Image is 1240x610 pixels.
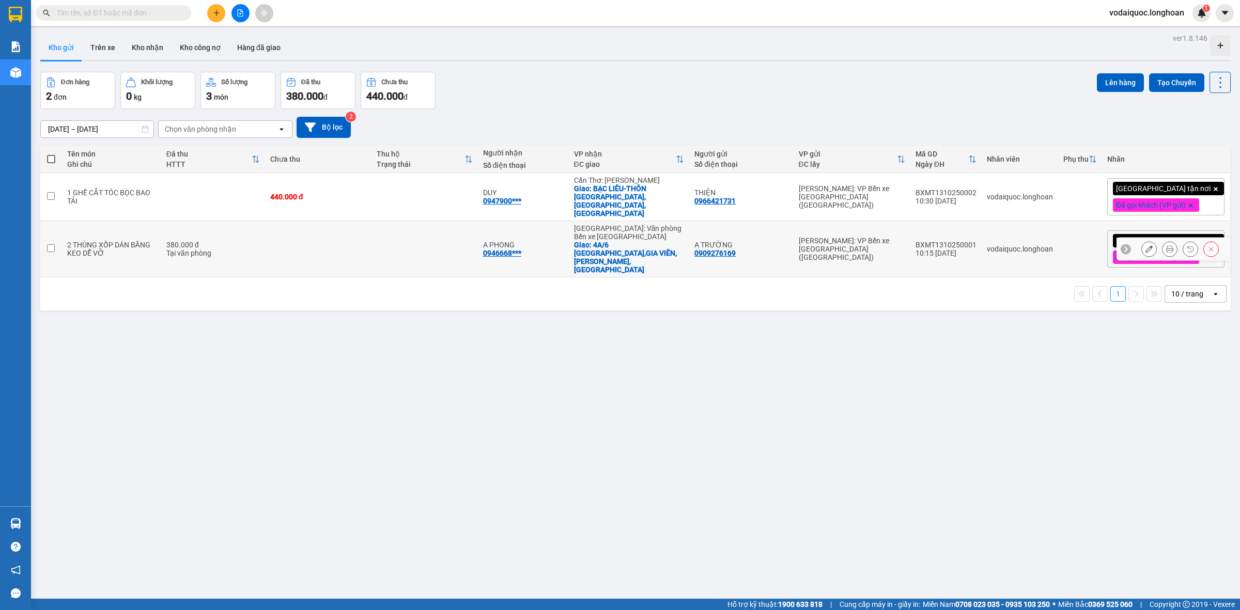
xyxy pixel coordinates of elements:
span: copyright [1183,601,1190,608]
div: Giao: 4A/6 ĐÀ NẴNG,GIA VIÊN,NGÔ QUYỀN,HẢI PHÒNG [574,241,685,274]
span: 380.000 [286,90,323,102]
span: caret-down [1220,8,1230,18]
div: Đơn hàng [61,79,89,86]
button: aim [255,4,273,22]
span: 3 [206,90,212,102]
span: [GEOGRAPHIC_DATA] tận nơi [1116,184,1211,193]
button: Khối lượng0kg [120,72,195,109]
div: Phụ thu [1063,155,1089,163]
div: Khối lượng [141,79,173,86]
div: 2 THÙNG XỐP DÁN BĂNG KEO DỄ VỠ [67,241,156,257]
div: BXMT1310250001 [916,241,977,249]
span: đ [404,93,408,101]
sup: 2 [346,112,356,122]
button: Bộ lọc [297,117,351,138]
input: Select a date range. [41,121,153,137]
span: file-add [237,9,244,17]
div: vodaiquoc.longhoan [987,193,1053,201]
div: Chưa thu [270,155,366,163]
th: Toggle SortBy [910,146,982,173]
div: 10:30 [DATE] [916,197,977,205]
img: icon-new-feature [1197,8,1206,18]
button: Lên hàng [1097,73,1144,92]
div: THIỆN [694,189,788,197]
div: Số điện thoại [483,161,564,169]
button: Tạo Chuyến [1149,73,1204,92]
span: message [11,588,21,598]
div: DUY [483,189,564,197]
span: question-circle [11,542,21,552]
img: logo-vxr [9,7,22,22]
button: Số lượng3món [200,72,275,109]
span: đ [323,93,328,101]
div: 1 GHẾ CẮT TÓC BỌC BAO TẢI [67,189,156,205]
th: Toggle SortBy [569,146,690,173]
div: A PHONG [483,241,564,249]
div: Nhãn [1107,155,1225,163]
div: Người nhận [483,149,564,157]
span: Miền Nam [923,599,1050,610]
div: BXMT1310250002 [916,189,977,197]
button: Kho công nợ [172,35,229,60]
div: VP gửi [799,150,897,158]
div: Chọn văn phòng nhận [165,124,236,134]
button: Trên xe [82,35,123,60]
div: Ngày ĐH [916,160,968,168]
span: Đã gọi khách (VP gửi) [1116,200,1186,210]
button: caret-down [1216,4,1234,22]
img: warehouse-icon [10,518,21,529]
span: món [214,93,228,101]
span: Miền Bắc [1058,599,1133,610]
strong: 0708 023 035 - 0935 103 250 [955,600,1050,608]
button: Kho gửi [40,35,82,60]
button: Hàng đã giao [229,35,289,60]
strong: 0369 525 060 [1088,600,1133,608]
span: aim [260,9,268,17]
div: [GEOGRAPHIC_DATA]: Văn phòng Bến xe [GEOGRAPHIC_DATA] [574,224,685,241]
div: VP nhận [574,150,676,158]
button: Chưa thu440.000đ [361,72,436,109]
div: Trạng thái [377,160,464,168]
div: 10 / trang [1171,289,1203,299]
div: Ghi chú [67,160,156,168]
div: Đã thu [166,150,252,158]
div: 440.000 đ [270,193,366,201]
span: plus [213,9,220,17]
span: 1 [1204,5,1208,12]
img: solution-icon [10,41,21,52]
button: Đơn hàng2đơn [40,72,115,109]
span: 0 [126,90,132,102]
div: Đã thu [301,79,320,86]
div: [PERSON_NAME]: VP Bến xe [GEOGRAPHIC_DATA] ([GEOGRAPHIC_DATA]) [799,237,905,261]
button: 1 [1110,286,1126,302]
th: Toggle SortBy [1058,146,1102,173]
div: A TRƯỜNG [694,241,788,249]
div: Số điện thoại [694,160,788,168]
div: Cần Thơ: [PERSON_NAME] [574,176,685,184]
span: | [830,599,832,610]
th: Toggle SortBy [371,146,478,173]
div: Tại văn phòng [166,249,260,257]
svg: open [1212,290,1220,298]
span: Cung cấp máy in - giấy in: [840,599,920,610]
div: vodaiquoc.longhoan [987,245,1053,253]
span: Hỗ trợ kỹ thuật: [727,599,823,610]
span: ⚪️ [1052,602,1056,606]
strong: 1900 633 818 [778,600,823,608]
span: đơn [54,93,67,101]
div: Sửa đơn hàng [1141,241,1157,257]
span: Đã gọi khách (VP gửi) [1116,253,1186,262]
img: warehouse-icon [10,67,21,78]
span: search [43,9,50,17]
div: [PERSON_NAME]: VP Bến xe [GEOGRAPHIC_DATA] ([GEOGRAPHIC_DATA]) [799,184,905,209]
div: Tạo kho hàng mới [1210,35,1231,56]
div: Thu hộ [377,150,464,158]
div: Người gửi [694,150,788,158]
input: Tìm tên, số ĐT hoặc mã đơn [57,7,179,19]
div: 0909276169 [694,249,736,257]
span: 2 [46,90,52,102]
div: ĐC giao [574,160,676,168]
div: Tên món [67,150,156,158]
span: [GEOGRAPHIC_DATA] tận nơi [1116,236,1211,245]
button: Kho nhận [123,35,172,60]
